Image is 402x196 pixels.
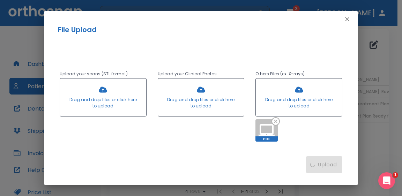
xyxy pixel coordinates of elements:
p: Upload your scans (STL format) [60,70,147,78]
span: PDF [255,136,278,142]
span: 1 [393,172,398,178]
iframe: Intercom live chat [378,172,395,189]
h2: File Upload [58,24,344,35]
p: Others Files (ex: X-rays) [255,70,342,78]
p: Upload your Clinical Photos [158,70,245,78]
